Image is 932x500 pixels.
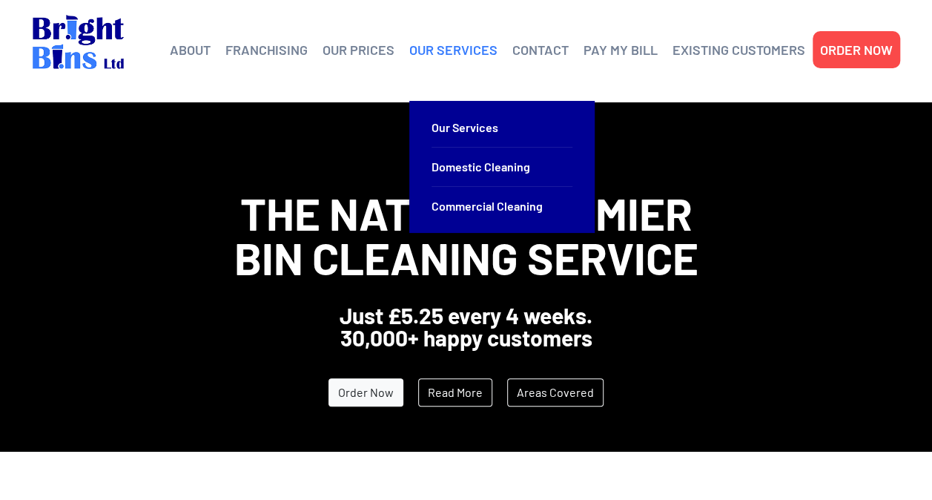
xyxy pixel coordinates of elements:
a: ABOUT [170,39,211,61]
a: OUR SERVICES [409,39,498,61]
a: OUR PRICES [323,39,394,61]
a: PAY MY BILL [584,39,658,61]
a: Our Services [432,108,572,148]
a: Order Now [328,378,403,407]
a: Domestic Cleaning [432,148,572,187]
span: The Nations Premier Bin Cleaning Service [234,186,698,284]
a: Read More [418,378,492,407]
a: Areas Covered [507,378,604,407]
a: CONTACT [512,39,569,61]
a: Commercial Cleaning [432,187,572,226]
a: FRANCHISING [225,39,308,61]
a: EXISTING CUSTOMERS [672,39,805,61]
a: ORDER NOW [820,39,893,61]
